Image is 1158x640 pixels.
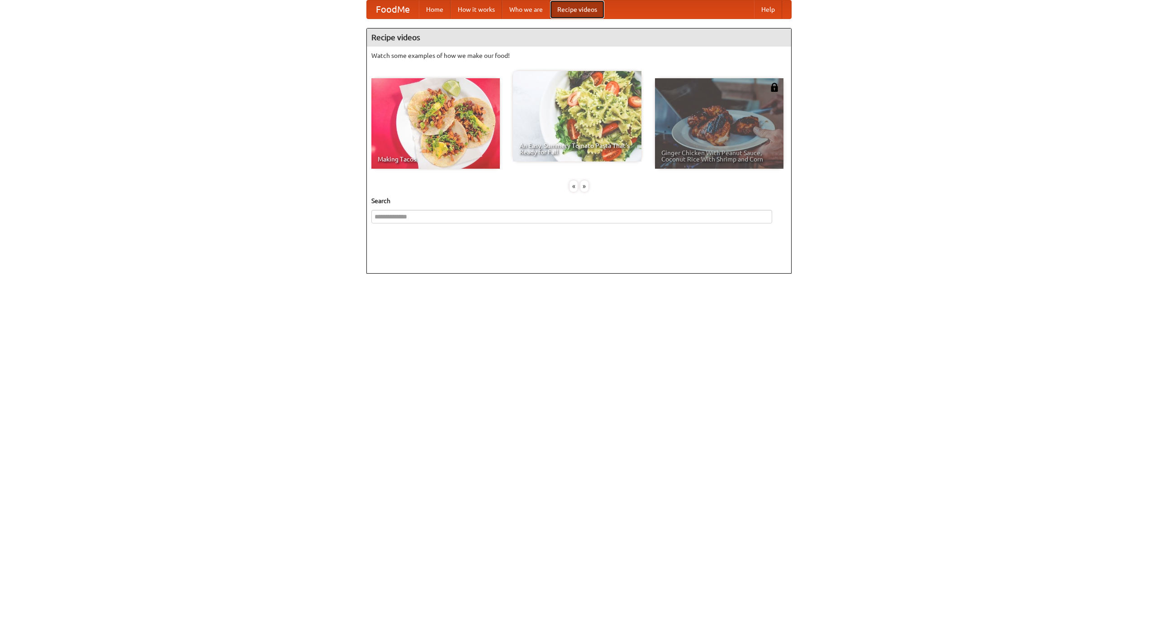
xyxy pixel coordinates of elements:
a: FoodMe [367,0,419,19]
a: Making Tacos [371,78,500,169]
a: Home [419,0,451,19]
p: Watch some examples of how we make our food! [371,51,787,60]
a: An Easy, Summery Tomato Pasta That's Ready for Fall [513,71,641,161]
span: An Easy, Summery Tomato Pasta That's Ready for Fall [519,142,635,155]
div: « [570,180,578,192]
img: 483408.png [770,83,779,92]
a: Help [754,0,782,19]
a: How it works [451,0,502,19]
div: » [580,180,588,192]
a: Recipe videos [550,0,604,19]
h5: Search [371,196,787,205]
a: Who we are [502,0,550,19]
span: Making Tacos [378,156,494,162]
h4: Recipe videos [367,28,791,47]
